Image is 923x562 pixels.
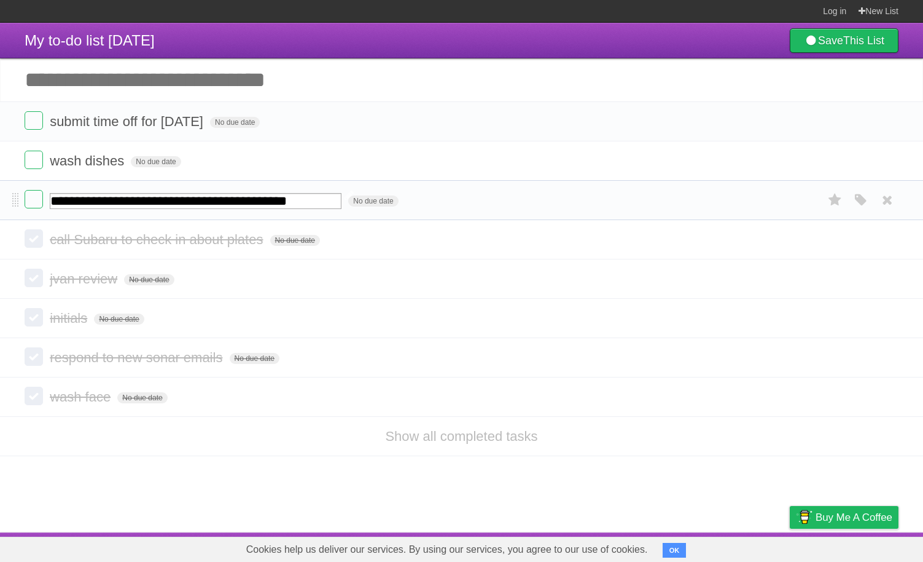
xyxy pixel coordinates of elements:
[234,537,660,562] span: Cookies help us deliver our services. By using our services, you agree to our use of cookies.
[50,114,206,129] span: submit time off for [DATE]
[50,350,225,365] span: respond to new sonar emails
[117,392,167,403] span: No due date
[94,314,144,325] span: No due date
[796,507,812,528] img: Buy me a coffee
[25,308,43,327] label: Done
[774,536,806,559] a: Privacy
[50,153,127,168] span: wash dishes
[816,507,892,528] span: Buy me a coffee
[131,156,181,167] span: No due date
[210,117,260,128] span: No due date
[25,347,43,366] label: Done
[732,536,759,559] a: Terms
[663,543,687,558] button: OK
[843,34,884,47] b: This List
[25,151,43,169] label: Done
[25,190,43,208] label: Done
[626,536,652,559] a: About
[25,269,43,287] label: Done
[790,506,898,529] a: Buy me a coffee
[50,232,266,247] span: call Subaru to check in about plates
[25,229,43,248] label: Done
[385,429,537,444] a: Show all completed tasks
[124,274,174,285] span: No due date
[667,536,717,559] a: Developers
[821,536,898,559] a: Suggest a feature
[25,387,43,405] label: Done
[230,353,279,364] span: No due date
[25,111,43,130] label: Done
[50,311,90,326] span: initials
[50,389,114,405] span: wash face
[348,196,398,207] span: No due date
[270,235,320,246] span: No due date
[824,190,847,210] label: Star task
[50,271,120,287] span: jvan review
[25,32,155,49] span: My to-do list [DATE]
[790,28,898,53] a: SaveThis List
